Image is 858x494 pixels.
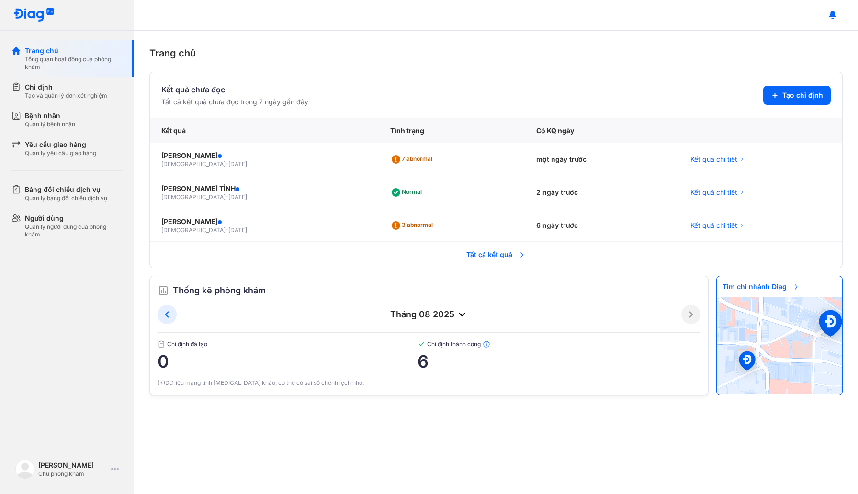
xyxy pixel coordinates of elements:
[390,185,426,200] div: Normal
[226,193,228,201] span: -
[483,340,490,348] img: info.7e716105.svg
[158,285,169,296] img: order.5a6da16c.svg
[25,213,123,223] div: Người dùng
[25,140,96,149] div: Yêu cầu giao hàng
[228,193,247,201] span: [DATE]
[525,209,679,242] div: 6 ngày trước
[418,340,700,348] span: Chỉ định thành công
[379,118,525,143] div: Tình trạng
[690,155,737,164] span: Kết quả chi tiết
[690,221,737,230] span: Kết quả chi tiết
[161,226,226,234] span: [DEMOGRAPHIC_DATA]
[25,185,107,194] div: Bảng đối chiếu dịch vụ
[15,460,34,479] img: logo
[461,244,531,265] span: Tất cả kết quả
[390,218,437,233] div: 3 abnormal
[161,84,308,95] div: Kết quả chưa đọc
[525,118,679,143] div: Có KQ ngày
[525,176,679,209] div: 2 ngày trước
[38,460,107,470] div: [PERSON_NAME]
[782,90,823,100] span: Tạo chỉ định
[161,217,367,226] div: [PERSON_NAME]
[161,184,367,193] div: [PERSON_NAME] TÌNH
[25,223,123,238] div: Quản lý người dùng của phòng khám
[25,46,123,56] div: Trang chủ
[717,276,806,297] span: Tìm chi nhánh Diag
[226,226,228,234] span: -
[25,82,107,92] div: Chỉ định
[228,160,247,168] span: [DATE]
[150,118,379,143] div: Kết quả
[158,340,165,348] img: document.50c4cfd0.svg
[763,86,831,105] button: Tạo chỉ định
[158,352,418,371] span: 0
[25,111,75,121] div: Bệnh nhân
[161,160,226,168] span: [DEMOGRAPHIC_DATA]
[226,160,228,168] span: -
[525,143,679,176] div: một ngày trước
[690,188,737,197] span: Kết quả chi tiết
[25,56,123,71] div: Tổng quan hoạt động của phòng khám
[161,151,367,160] div: [PERSON_NAME]
[25,149,96,157] div: Quản lý yêu cầu giao hàng
[158,340,418,348] span: Chỉ định đã tạo
[25,121,75,128] div: Quản lý bệnh nhân
[13,8,55,22] img: logo
[149,46,843,60] div: Trang chủ
[418,340,425,348] img: checked-green.01cc79e0.svg
[38,470,107,478] div: Chủ phòng khám
[161,193,226,201] span: [DEMOGRAPHIC_DATA]
[173,284,266,297] span: Thống kê phòng khám
[418,352,700,371] span: 6
[158,379,700,387] div: (*)Dữ liệu mang tính [MEDICAL_DATA] khảo, có thể có sai số chênh lệch nhỏ.
[390,152,436,167] div: 7 abnormal
[228,226,247,234] span: [DATE]
[25,92,107,100] div: Tạo và quản lý đơn xét nghiệm
[161,97,308,107] div: Tất cả kết quả chưa đọc trong 7 ngày gần đây
[25,194,107,202] div: Quản lý bảng đối chiếu dịch vụ
[177,309,681,320] div: tháng 08 2025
